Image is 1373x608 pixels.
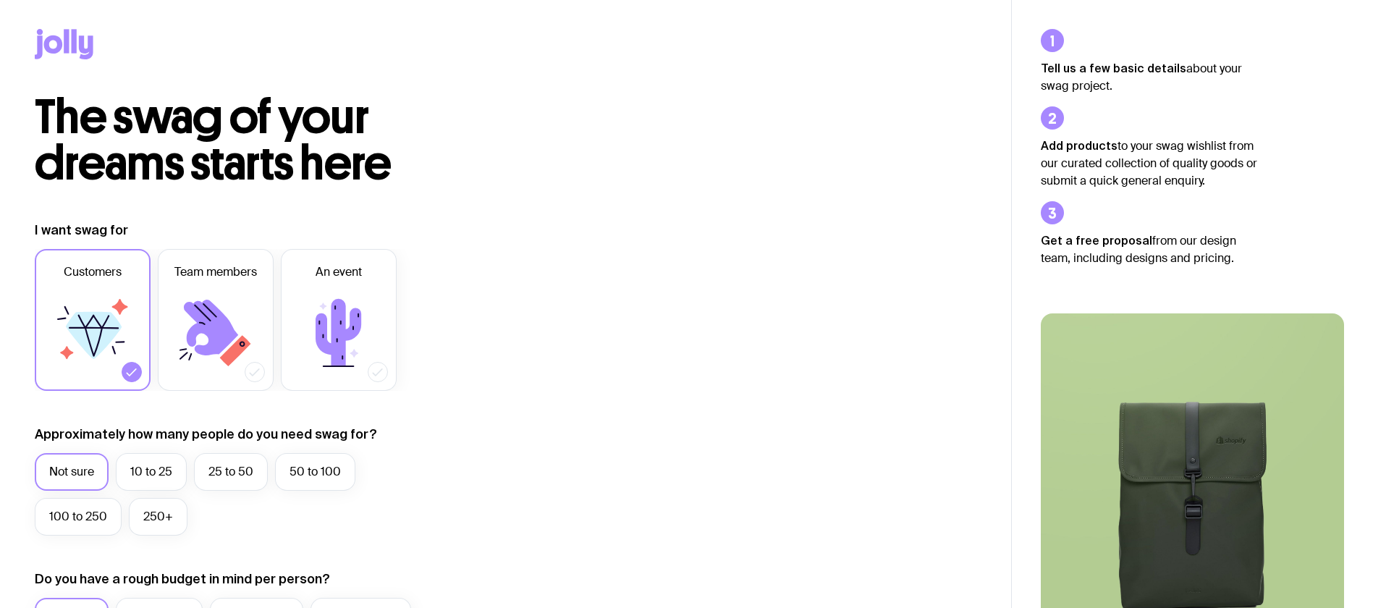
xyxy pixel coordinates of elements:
span: An event [316,263,362,281]
label: I want swag for [35,221,128,239]
label: 250+ [129,498,187,536]
strong: Get a free proposal [1041,234,1152,247]
label: Do you have a rough budget in mind per person? [35,570,330,588]
p: from our design team, including designs and pricing. [1041,232,1258,267]
span: Customers [64,263,122,281]
label: 50 to 100 [275,453,355,491]
label: Approximately how many people do you need swag for? [35,426,377,443]
label: 100 to 250 [35,498,122,536]
strong: Tell us a few basic details [1041,62,1186,75]
p: about your swag project. [1041,59,1258,95]
label: 10 to 25 [116,453,187,491]
span: Team members [174,263,257,281]
strong: Add products [1041,139,1118,152]
label: Not sure [35,453,109,491]
p: to your swag wishlist from our curated collection of quality goods or submit a quick general enqu... [1041,137,1258,190]
label: 25 to 50 [194,453,268,491]
span: The swag of your dreams starts here [35,88,392,192]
